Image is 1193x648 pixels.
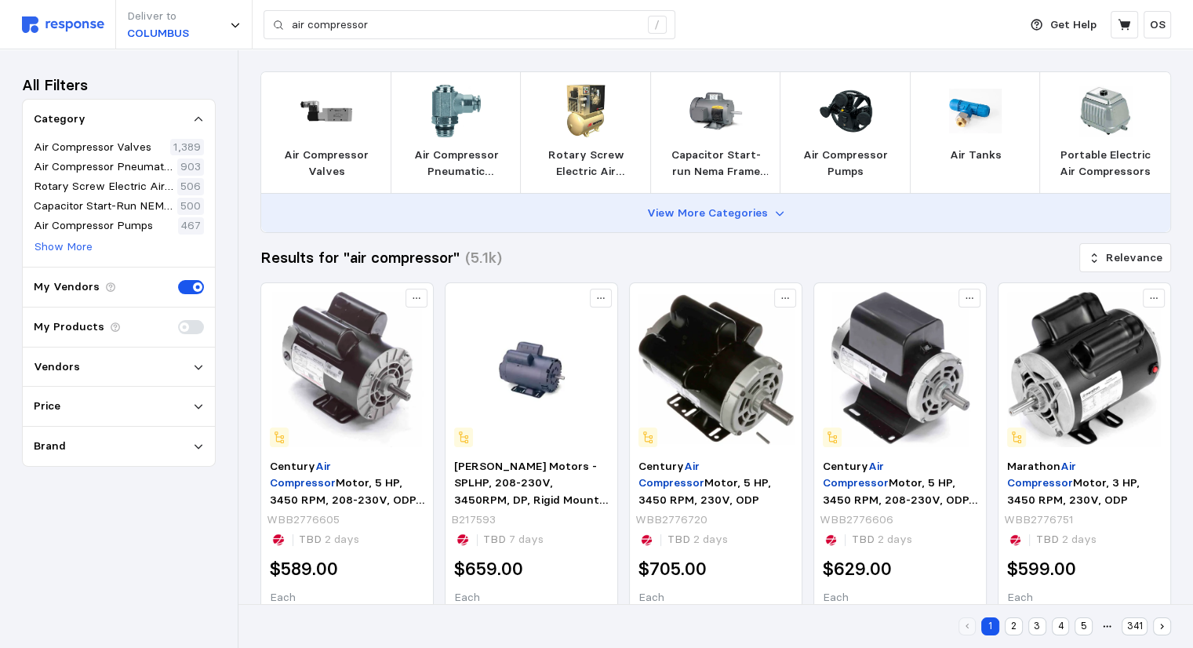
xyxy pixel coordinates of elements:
span: Century [638,459,684,473]
div: / [648,16,667,35]
p: TBD [667,531,727,548]
p: Air Compressor Pneumatic Replacement Parts [404,147,509,180]
h2: $659.00 [454,557,523,581]
p: My Products [34,319,104,336]
p: Rotary Screw Electric Air Compressors [34,178,174,195]
button: 4 [1052,617,1070,635]
span: Motor, 3 HP, 3450 RPM, 230V, ODP [1007,475,1140,507]
button: Relevance [1079,243,1171,273]
img: KGP_UP65TAS-125200380.webp [560,85,613,137]
p: Each [638,589,794,606]
p: Capacitor Start-Run NEMA Frame General Purpose AC Motors [34,198,174,215]
span: 2 days [874,532,911,546]
span: Motor, 5 HP, 3450 RPM, 208-230V, ODP, R56Y Frame [823,475,977,523]
p: 903 [180,158,201,176]
img: YLS_04280.webp [1079,85,1132,137]
span: [PERSON_NAME] Motors - SPLHP, 208-230V, 3450RPM, DP, Rigid Mount, 1.0 S.F. [454,459,608,524]
span: 2 days [689,532,727,546]
p: Air Compressor Pneumatic Replacement Parts [34,158,174,176]
p: Each [1007,589,1162,606]
p: 506 [180,178,201,195]
span: Century [270,459,315,473]
button: Show More [34,238,93,257]
button: View More Categories [261,194,1170,232]
p: Relevance [1106,249,1162,267]
p: My Vendors [34,278,100,296]
span: Motor, 5 HP, 3450 RPM, 230V, ODP [638,475,771,507]
p: Air Compressor Valves [274,147,379,180]
img: PMM_UB385.webp [270,292,425,447]
img: PMM_UB384.webp [823,292,978,447]
p: WBB2776605 [267,511,340,529]
p: Each [823,589,978,606]
p: 500 [180,198,201,215]
p: TBD [483,531,544,548]
span: 7 days [506,532,544,546]
p: Price [34,398,60,415]
span: Century [823,459,868,473]
img: EG2_F4009-1.webp [949,85,1002,137]
p: Portable Electric Air Compressors [1053,147,1158,180]
h2: $589.00 [270,557,338,581]
h2: $629.00 [823,557,892,581]
img: svg%3e [22,16,104,33]
span: Marathon [1007,459,1060,473]
p: Show More [35,238,93,256]
h2: $705.00 [638,557,707,581]
h3: Results for "air compressor" [260,247,460,268]
button: 1 [981,617,999,635]
p: TBD [1035,531,1096,548]
p: WBB2776751 [1004,511,1074,529]
p: 1,389 [173,139,201,156]
p: WBB2776606 [820,511,893,529]
span: 2 days [322,532,359,546]
p: Category [34,111,85,128]
button: 2 [1005,617,1023,635]
span: 2 days [1058,532,1096,546]
p: TBD [851,531,911,548]
p: Each [454,589,609,606]
p: View More Categories [647,205,768,222]
img: PMM_M9036.webp [1007,292,1162,447]
p: Capacitor Start-run Nema Frame General Purpose Ac Motors [664,147,769,180]
p: OS [1150,16,1166,34]
p: Vendors [34,359,80,376]
p: TBD [299,531,359,548]
p: WBB2776720 [635,511,707,529]
h3: All Filters [22,75,88,96]
p: Air Compressor Pumps [34,217,153,235]
p: COLUMBUS [127,25,189,42]
p: 467 [181,217,201,235]
p: Rotary Screw Electric Air Compressors [533,147,638,180]
p: Air Compressor Pumps [793,147,898,180]
button: Get Help [1021,10,1106,40]
button: 3 [1028,617,1046,635]
img: ATN_57920-6-M5.webp [430,85,482,137]
img: ATN_01VS03NC02N0202.webp [300,85,353,137]
p: Each [270,589,425,606]
p: Get Help [1050,16,1097,34]
span: Motor, 5 HP, 3450 RPM, 208-230V, ODP, P56 Frame [270,475,424,523]
h3: (5.1k) [465,247,502,268]
img: LSS_116523.webp [454,292,609,447]
p: Air Compressor Valves [34,139,151,156]
p: Deliver to [127,8,189,25]
button: OS [1144,11,1171,38]
h2: $599.00 [1007,557,1076,581]
button: 341 [1122,617,1148,635]
button: 5 [1075,617,1093,635]
p: Brand [34,438,66,455]
img: 040-0350RP_MAIN.webp [820,85,872,137]
input: Search for a product name or SKU [292,11,639,39]
p: B217593 [451,511,496,529]
img: PMM_UB813.webp [638,292,794,447]
img: BLD_L3504.webp [689,85,742,137]
p: Air Tanks [950,147,1002,164]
